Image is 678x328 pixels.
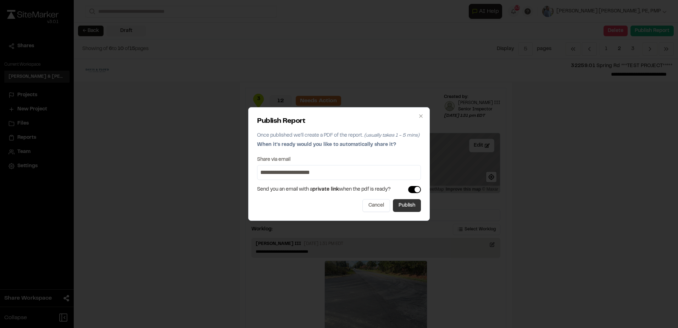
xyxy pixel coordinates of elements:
label: Share via email [257,157,290,162]
span: private link [312,187,339,192]
p: Once published we'll create a PDF of the report. [257,132,421,140]
button: Publish [393,199,421,212]
span: When it's ready would you like to automatically share it? [257,143,396,147]
span: Send you an email with a when the pdf is ready? [257,186,391,193]
button: Cancel [362,199,390,212]
h2: Publish Report [257,116,421,127]
span: (usually takes 1 - 5 mins) [364,133,419,138]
